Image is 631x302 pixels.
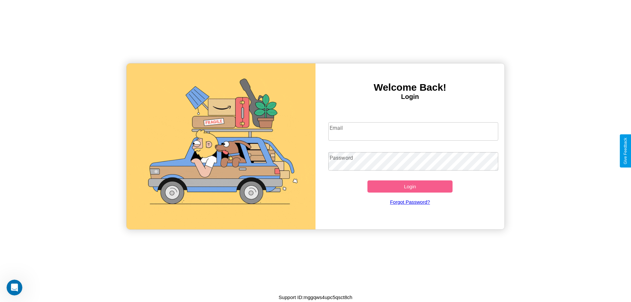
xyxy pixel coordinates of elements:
h4: Login [315,93,504,101]
p: Support ID: mggqws4upc5qsct8ch [279,293,352,302]
div: Give Feedback [623,138,628,164]
iframe: Intercom live chat [7,280,22,295]
img: gif [127,63,315,229]
a: Forgot Password? [325,193,495,211]
h3: Welcome Back! [315,82,504,93]
button: Login [367,180,453,193]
